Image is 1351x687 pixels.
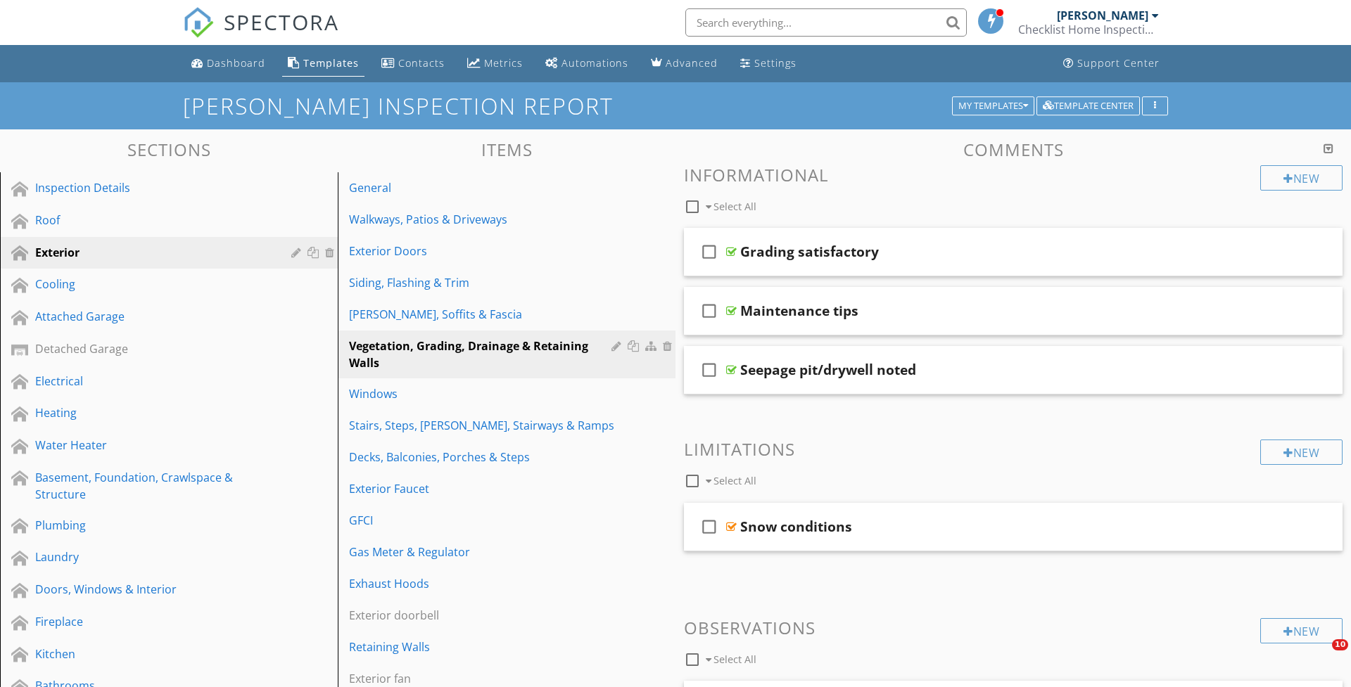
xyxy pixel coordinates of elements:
[645,51,723,77] a: Advanced
[684,439,1343,458] h3: Limitations
[349,179,616,196] div: General
[540,51,634,77] a: Automations (Basic)
[35,373,271,390] div: Electrical
[462,51,528,77] a: Metrics
[349,544,616,560] div: Gas Meter & Regulator
[735,51,802,77] a: Settings
[207,56,265,70] div: Dashboard
[349,385,616,402] div: Windows
[1036,96,1140,116] button: Template Center
[224,7,339,37] span: SPECTORA
[666,56,718,70] div: Advanced
[349,512,616,529] div: GFCI
[186,51,271,77] a: Dashboard
[685,8,967,37] input: Search everything...
[1057,8,1148,23] div: [PERSON_NAME]
[349,449,616,466] div: Decks, Balconies, Porches & Steps
[349,338,616,371] div: Vegetation, Grading, Drainage & Retaining Walls
[754,56,797,70] div: Settings
[349,211,616,228] div: Walkways, Patios & Driveways
[698,510,721,544] i: check_box_outline_blank
[698,235,721,269] i: check_box_outline_blank
[35,340,271,357] div: Detached Garage
[1260,165,1343,191] div: New
[1303,639,1337,673] iframe: Intercom live chat
[1332,639,1348,650] span: 10
[958,101,1028,111] div: My Templates
[338,140,675,159] h3: Items
[740,361,916,378] div: Seepage pit/drywell noted
[183,94,1168,118] h1: [PERSON_NAME] Inspection Report
[349,638,616,655] div: Retaining Walls
[684,165,1343,184] h3: Informational
[35,212,271,229] div: Roof
[1058,51,1165,77] a: Support Center
[349,306,616,323] div: [PERSON_NAME], Soffits & Fascia
[952,96,1034,116] button: My Templates
[35,244,271,261] div: Exterior
[484,56,523,70] div: Metrics
[349,480,616,497] div: Exterior Faucet
[35,646,271,662] div: Kitchen
[349,670,616,687] div: Exterior fan
[183,19,339,49] a: SPECTORA
[1260,439,1343,465] div: New
[349,243,616,259] div: Exterior Doors
[303,56,359,70] div: Templates
[713,474,756,487] span: Select All
[740,243,879,260] div: Grading satisfactory
[35,548,271,565] div: Laundry
[35,276,271,293] div: Cooling
[698,353,721,387] i: check_box_outline_blank
[562,56,628,70] div: Automations
[35,404,271,421] div: Heating
[1018,23,1159,37] div: Checklist Home Inspections
[349,417,616,434] div: Stairs, Steps, [PERSON_NAME], Stairways & Ramps
[1043,101,1134,111] div: Template Center
[35,581,271,598] div: Doors, Windows & Interior
[35,437,271,454] div: Water Heater
[1036,98,1140,111] a: Template Center
[349,607,616,624] div: Exterior doorbell
[35,517,271,534] div: Plumbing
[282,51,364,77] a: Templates
[713,200,756,213] span: Select All
[684,140,1343,159] h3: Comments
[698,294,721,328] i: check_box_outline_blank
[740,302,858,319] div: Maintenance tips
[684,618,1343,637] h3: Observations
[713,653,756,666] span: Select All
[1260,618,1343,643] div: New
[35,308,271,325] div: Attached Garage
[398,56,445,70] div: Contacts
[35,179,271,196] div: Inspection Details
[35,469,271,503] div: Basement, Foundation, Crawlspace & Structure
[740,518,852,535] div: Snow conditions
[349,274,616,291] div: Siding, Flashing & Trim
[376,51,450,77] a: Contacts
[35,613,271,630] div: Fireplace
[1077,56,1160,70] div: Support Center
[349,575,616,592] div: Exhaust Hoods
[183,7,214,38] img: The Best Home Inspection Software - Spectora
